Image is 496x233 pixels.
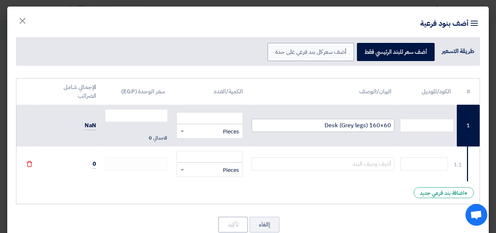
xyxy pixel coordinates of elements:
[12,12,33,26] button: Close
[176,151,243,162] input: Price in EGP
[149,134,152,142] span: 0
[252,119,395,132] input: أضف وصف البند
[397,79,457,105] th: الكود/الموديل
[39,79,102,105] th: الإجمالي شامل الضرائب
[102,79,171,105] th: سعر الوحدة (EGP)
[218,217,248,233] button: تأكيد
[85,121,97,130] span: NaN
[171,79,248,105] th: الكمية/العدد
[249,217,280,233] button: إالغاء
[252,157,395,170] input: أضف وصف البند
[464,189,468,198] span: +
[18,9,27,31] span: ×
[457,79,480,105] th: #
[93,160,96,169] span: 0
[223,128,239,136] span: Pieces
[357,43,435,61] label: أضف سعر للبند الرئيسي فقط
[457,105,480,147] td: 1
[176,112,243,124] input: Price in EGP
[153,134,167,142] span: الاجمالي
[442,47,474,56] div: طريقة التسعير
[414,187,474,198] div: اضافة بند فرعي جديد
[268,43,354,61] label: أضف سعر كل بند فرعي على حدة
[454,161,462,169] div: 1.1
[465,204,487,226] a: Open chat
[223,166,239,174] span: Pieces
[249,79,398,105] th: البيان/الوصف
[420,18,480,28] h4: أضف بنود فرعية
